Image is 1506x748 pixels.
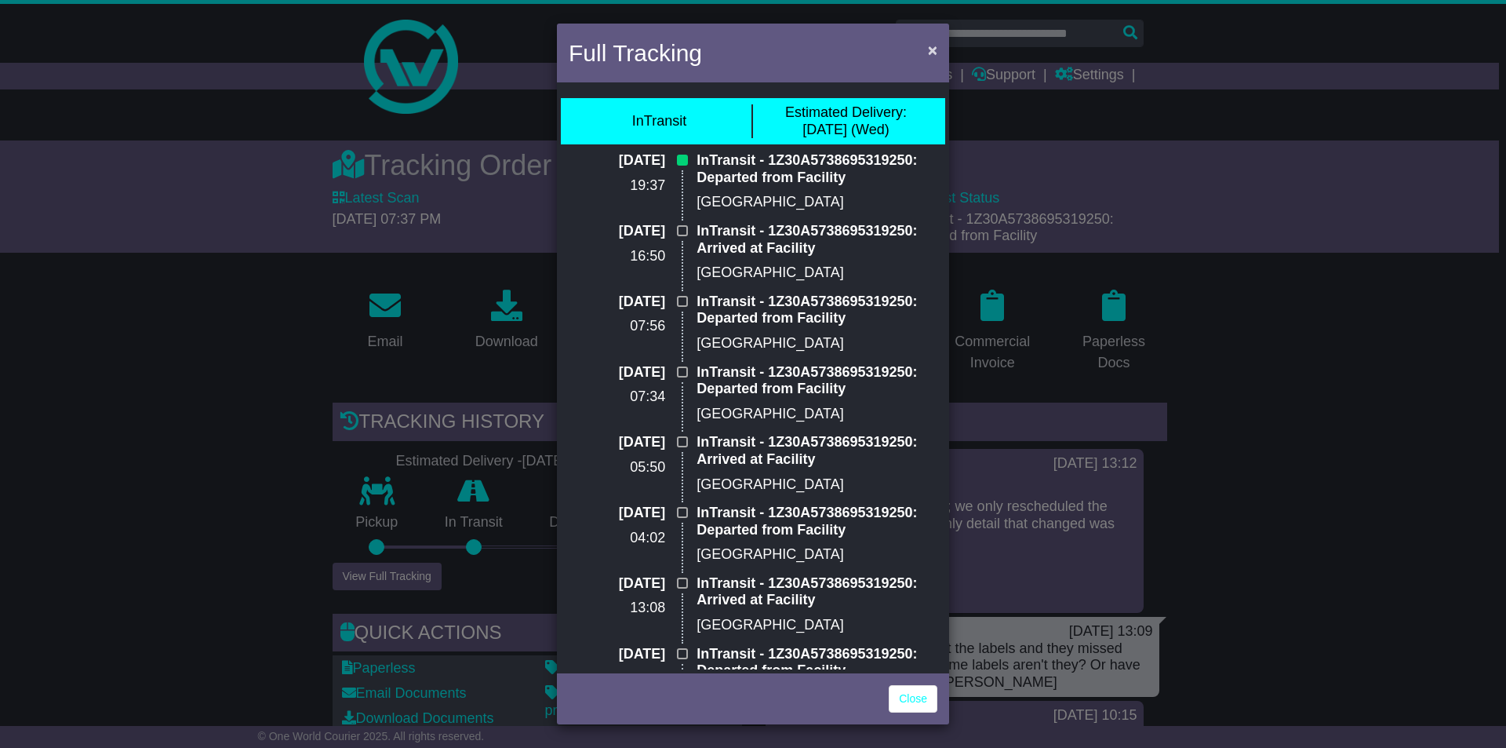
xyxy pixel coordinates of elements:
p: [DATE] [569,223,665,240]
div: InTransit [632,113,686,130]
div: [DATE] (Wed) [785,104,907,138]
p: InTransit - 1Z30A5738695319250: Departed from Facility [697,294,937,327]
p: [DATE] [569,364,665,381]
p: 07:34 [569,389,665,406]
a: Close [889,685,937,713]
p: [GEOGRAPHIC_DATA] [697,265,937,282]
p: [DATE] [569,505,665,522]
p: [DATE] [569,646,665,663]
p: InTransit - 1Z30A5738695319250: Arrived at Facility [697,575,937,609]
p: 19:37 [569,177,665,195]
p: 04:02 [569,530,665,547]
p: InTransit - 1Z30A5738695319250: Departed from Facility [697,646,937,680]
h4: Full Tracking [569,35,702,71]
p: [GEOGRAPHIC_DATA] [697,194,937,211]
p: [GEOGRAPHIC_DATA] [697,546,937,564]
p: [GEOGRAPHIC_DATA] [697,406,937,423]
p: [DATE] [569,294,665,311]
p: InTransit - 1Z30A5738695319250: Departed from Facility [697,152,937,186]
p: [GEOGRAPHIC_DATA] [697,617,937,634]
p: [DATE] [569,575,665,593]
p: 16:50 [569,248,665,265]
span: × [928,41,937,59]
p: InTransit - 1Z30A5738695319250: Arrived at Facility [697,223,937,257]
p: InTransit - 1Z30A5738695319250: Arrived at Facility [697,434,937,468]
p: 13:08 [569,600,665,617]
button: Close [920,34,945,66]
p: InTransit - 1Z30A5738695319250: Departed from Facility [697,505,937,538]
p: [GEOGRAPHIC_DATA] [697,335,937,352]
p: [DATE] [569,152,665,170]
p: 05:50 [569,459,665,476]
p: 07:56 [569,318,665,335]
span: Estimated Delivery: [785,104,907,120]
p: [GEOGRAPHIC_DATA] [697,476,937,494]
p: InTransit - 1Z30A5738695319250: Departed from Facility [697,364,937,398]
p: [DATE] [569,434,665,451]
